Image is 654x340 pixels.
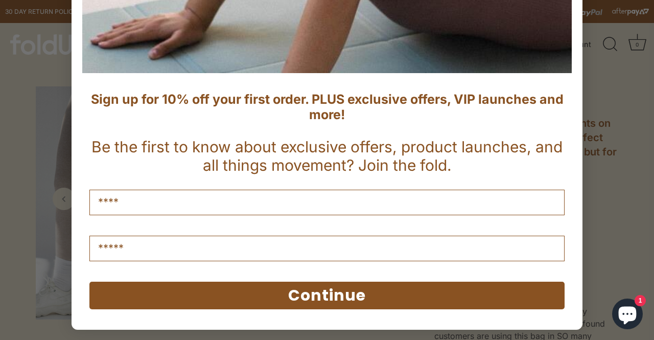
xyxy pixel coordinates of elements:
[91,138,563,174] span: Be the first to know about exclusive offers, product launches, and all things movement? Join the ...
[89,282,565,309] button: Continue
[609,299,646,332] inbox-online-store-chat: Shopify online store chat
[89,190,565,215] input: Name
[89,236,565,261] input: Email
[91,92,564,122] span: Sign up for 10% off your first order. PLUS exclusive offers, VIP launches and more!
